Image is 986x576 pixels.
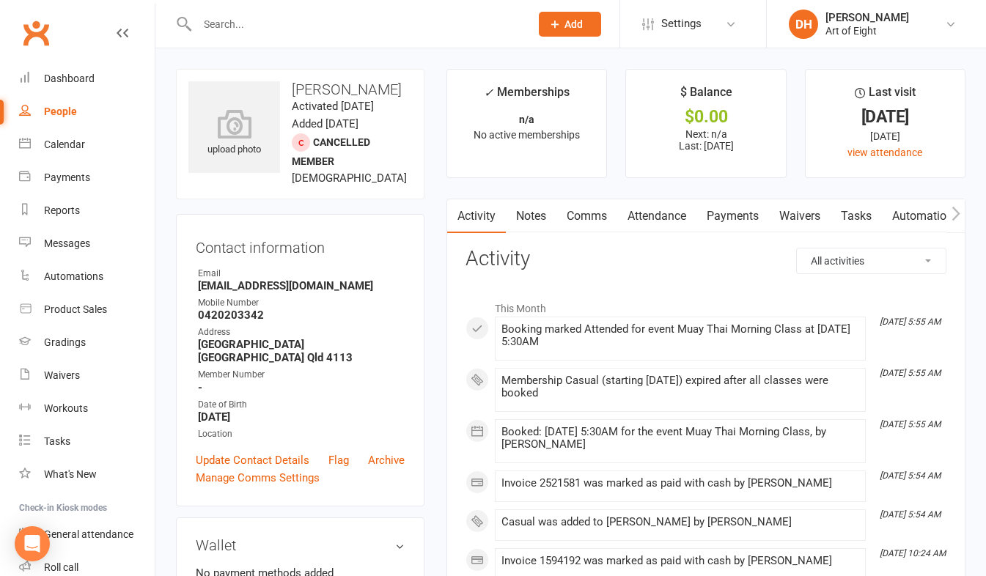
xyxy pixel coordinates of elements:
[769,199,831,233] a: Waivers
[501,374,859,399] div: Membership Casual (starting [DATE]) expired after all classes were booked
[44,270,103,282] div: Automations
[19,458,155,491] a: What's New
[19,518,155,551] a: General attendance kiosk mode
[44,171,90,183] div: Payments
[831,199,882,233] a: Tasks
[18,15,54,51] a: Clubworx
[501,426,859,451] div: Booked: [DATE] 5:30AM for the event Muay Thai Morning Class, by [PERSON_NAME]
[882,199,969,233] a: Automations
[44,402,88,414] div: Workouts
[198,398,405,412] div: Date of Birth
[19,293,155,326] a: Product Sales
[44,303,107,315] div: Product Sales
[198,338,405,364] strong: [GEOGRAPHIC_DATA] [GEOGRAPHIC_DATA] Qld 4113
[19,260,155,293] a: Automations
[44,237,90,249] div: Messages
[198,325,405,339] div: Address
[484,86,493,100] i: ✓
[198,410,405,424] strong: [DATE]
[501,555,859,567] div: Invoice 1594192 was marked as paid with cash by [PERSON_NAME]
[880,368,941,378] i: [DATE] 5:55 AM
[19,227,155,260] a: Messages
[501,477,859,490] div: Invoice 2521581 was marked as paid with cash by [PERSON_NAME]
[198,368,405,382] div: Member Number
[661,7,702,40] span: Settings
[368,451,405,469] a: Archive
[44,139,85,150] div: Calendar
[819,128,952,144] div: [DATE]
[506,199,556,233] a: Notes
[19,194,155,227] a: Reports
[466,248,946,270] h3: Activity
[639,109,772,125] div: $0.00
[680,83,732,109] div: $ Balance
[484,83,570,110] div: Memberships
[198,309,405,322] strong: 0420203342
[44,435,70,447] div: Tasks
[44,468,97,480] div: What's New
[196,234,405,256] h3: Contact information
[198,427,405,441] div: Location
[447,199,506,233] a: Activity
[789,10,818,39] div: DH
[880,509,941,520] i: [DATE] 5:54 AM
[19,326,155,359] a: Gradings
[15,526,50,561] div: Open Intercom Messenger
[19,392,155,425] a: Workouts
[19,359,155,392] a: Waivers
[292,100,374,113] time: Activated [DATE]
[19,62,155,95] a: Dashboard
[501,516,859,528] div: Casual was added to [PERSON_NAME] by [PERSON_NAME]
[44,73,95,84] div: Dashboard
[825,24,909,37] div: Art of Eight
[44,106,77,117] div: People
[196,537,405,553] h3: Wallet
[196,451,309,469] a: Update Contact Details
[188,109,280,158] div: upload photo
[198,381,405,394] strong: -
[501,323,859,348] div: Booking marked Attended for event Muay Thai Morning Class at [DATE] 5:30AM
[696,199,769,233] a: Payments
[196,469,320,487] a: Manage Comms Settings
[880,548,946,558] i: [DATE] 10:24 AM
[44,369,80,381] div: Waivers
[847,147,922,158] a: view attendance
[474,129,580,141] span: No active memberships
[564,18,583,30] span: Add
[44,336,86,348] div: Gradings
[639,128,772,152] p: Next: n/a Last: [DATE]
[44,528,133,540] div: General attendance
[328,451,349,469] a: Flag
[188,81,412,97] h3: [PERSON_NAME]
[19,95,155,128] a: People
[193,14,520,34] input: Search...
[198,267,405,281] div: Email
[198,296,405,310] div: Mobile Number
[466,293,946,317] li: This Month
[519,114,534,125] strong: n/a
[825,11,909,24] div: [PERSON_NAME]
[19,161,155,194] a: Payments
[819,109,952,125] div: [DATE]
[292,117,358,130] time: Added [DATE]
[539,12,601,37] button: Add
[880,470,941,481] i: [DATE] 5:54 AM
[556,199,617,233] a: Comms
[44,204,80,216] div: Reports
[292,136,370,167] span: Cancelled member
[19,128,155,161] a: Calendar
[880,317,941,327] i: [DATE] 5:55 AM
[292,171,407,185] span: [DEMOGRAPHIC_DATA]
[44,561,78,573] div: Roll call
[19,425,155,458] a: Tasks
[880,419,941,429] i: [DATE] 5:55 AM
[198,279,405,292] strong: [EMAIL_ADDRESS][DOMAIN_NAME]
[617,199,696,233] a: Attendance
[855,83,916,109] div: Last visit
